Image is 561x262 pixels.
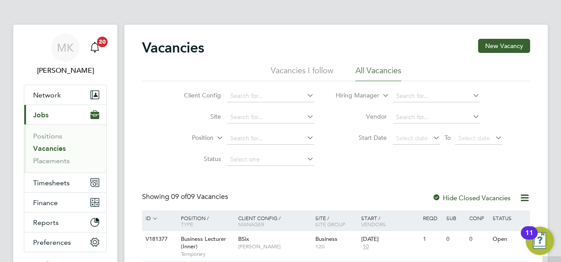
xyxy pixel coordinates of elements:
input: Search for... [227,132,314,145]
button: Reports [24,213,106,232]
button: Jobs [24,105,106,124]
div: 1 [421,231,444,247]
li: Vacancies I follow [271,65,333,81]
label: Site [170,112,221,120]
input: Search for... [393,90,480,102]
button: Preferences [24,232,106,252]
span: Site Group [315,221,345,228]
label: Position [163,134,213,142]
button: Open Resource Center, 11 new notifications [526,227,554,255]
span: Select date [458,134,490,142]
span: Network [33,91,61,99]
label: Hiring Manager [329,91,379,100]
div: Conf [467,210,490,225]
span: Jobs [33,111,49,119]
div: V181377 [143,231,174,247]
span: Vendors [361,221,386,228]
input: Search for... [393,111,480,124]
div: Position / [174,210,236,232]
a: Positions [33,132,62,140]
label: Hide Closed Vacancies [432,194,511,202]
span: Timesheets [33,179,70,187]
div: Reqd [421,210,444,225]
div: [DATE] [361,236,419,243]
a: Placements [33,157,70,165]
span: Preferences [33,238,71,247]
span: 09 of [171,192,187,201]
span: 20 [97,37,108,47]
input: Search for... [227,111,314,124]
div: Status [490,210,529,225]
span: 120 [315,243,357,250]
a: 20 [86,34,104,62]
input: Search for... [227,90,314,102]
span: Reports [33,218,59,227]
label: Client Config [170,91,221,99]
span: Business Lecturer (Inner) [181,235,226,250]
div: 0 [444,231,467,247]
h2: Vacancies [142,39,204,56]
span: Type [181,221,193,228]
span: BSix [238,235,249,243]
span: Manager [238,221,264,228]
button: New Vacancy [478,39,530,53]
label: Status [170,155,221,163]
li: All Vacancies [355,65,401,81]
div: 0 [467,231,490,247]
div: 11 [525,233,533,244]
input: Select one [227,153,314,166]
div: Client Config / [236,210,313,232]
span: To [442,132,453,143]
span: [PERSON_NAME] [238,243,311,250]
button: Timesheets [24,173,106,192]
label: Vendor [336,112,387,120]
button: Network [24,85,106,105]
span: Business [315,235,337,243]
span: 10 [361,243,370,251]
span: Finance [33,198,58,207]
label: Start Date [336,134,387,142]
div: Site / [313,210,359,232]
span: 09 Vacancies [171,192,228,201]
a: MK[PERSON_NAME] [24,34,107,76]
div: Sub [444,210,467,225]
div: Jobs [24,124,106,172]
div: ID [143,210,174,226]
span: Temporary [181,251,234,258]
span: Select date [396,134,428,142]
span: Megan Knowles [24,65,107,76]
a: Vacancies [33,144,66,153]
div: Start / [359,210,421,232]
span: MK [57,42,74,53]
button: Finance [24,193,106,212]
div: Showing [142,192,230,202]
div: Open [490,231,529,247]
